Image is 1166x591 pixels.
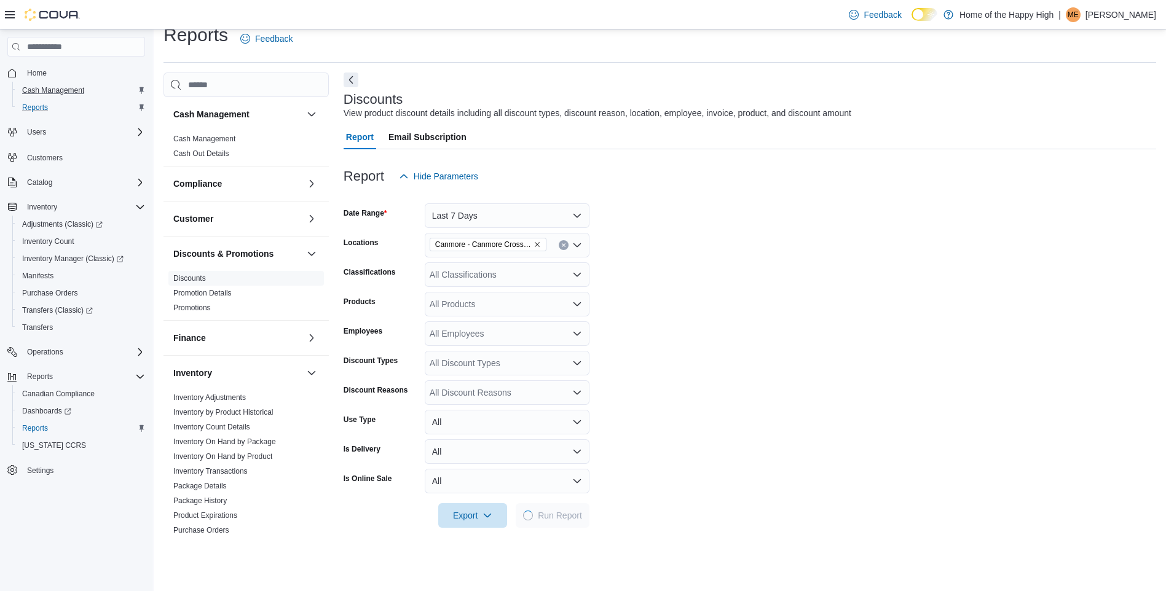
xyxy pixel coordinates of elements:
[22,463,58,478] a: Settings
[912,455,943,480] button: $0.00
[173,332,302,344] button: Finance
[22,200,145,214] span: Inventory
[163,390,329,572] div: Inventory
[163,6,178,18] span: Edit
[304,107,319,122] button: Cash Management
[518,388,648,407] button: Ordered Unit Cost
[344,297,376,307] label: Products
[27,178,52,187] span: Catalog
[17,217,145,232] span: Adjustments (Classic)
[414,170,478,182] span: Hide Parameters
[17,234,145,249] span: Inventory Count
[17,320,58,335] a: Transfers
[173,213,302,225] button: Customer
[1036,388,1166,407] button: Received Total
[27,347,63,357] span: Operations
[17,303,145,318] span: Transfers (Classic)
[916,574,938,586] span: $0.00
[907,388,1036,407] button: Received Unit Cost
[912,493,943,517] button: $0.00
[173,288,232,298] span: Promotion Details
[22,369,58,384] button: Reports
[264,460,306,475] span: 5P66G27F
[304,246,319,261] button: Discounts & Promotions
[17,268,145,283] span: Manifests
[344,326,382,336] label: Employees
[22,237,74,246] span: Inventory Count
[235,26,297,51] a: Feedback
[912,8,937,21] input: Dark Mode
[81,82,246,97] div: 70006033
[22,345,145,359] span: Operations
[394,164,483,189] button: Hide Parameters
[173,135,235,143] a: Cash Management
[648,530,778,555] div: $78.96
[22,219,103,229] span: Adjustments (Classic)
[572,270,582,280] button: Open list of options
[12,267,150,284] button: Manifests
[173,496,227,505] a: Package History
[277,260,325,270] label: Payment Date
[538,509,582,522] span: Run Report
[12,385,150,402] button: Canadian Compliance
[358,82,522,97] div: [DATE]
[17,234,79,249] a: Inventory Count
[173,289,232,297] a: Promotion Details
[778,493,907,517] div: 0
[173,481,227,491] span: Package Details
[27,68,47,78] span: Home
[1041,498,1161,512] div: $0.00 0
[173,108,250,120] h3: Cash Management
[173,407,274,417] span: Inventory by Product Historical
[277,39,330,49] label: Recycling Cost
[173,408,274,417] a: Inventory by Product Historical
[17,421,53,436] a: Reports
[173,496,227,506] span: Package History
[425,203,589,228] button: Last 7 Days
[135,498,194,512] span: CNB-20611704
[346,125,374,149] span: Report
[277,165,325,174] label: Submitted On
[1041,535,1161,550] div: $0.00 0
[17,217,108,232] a: Adjustments (Classic)
[22,323,53,332] span: Transfers
[388,455,518,480] div: 48
[12,233,150,250] button: Inventory Count
[17,286,83,300] a: Purchase Orders
[173,437,276,446] a: Inventory On Hand by Package
[17,421,145,436] span: Reports
[135,393,182,402] span: Supplier SKU
[130,388,259,407] button: Supplier SKU
[12,302,150,319] a: Transfers (Classic)
[173,178,302,190] button: Compliance
[12,250,150,267] a: Inventory Manager (Classic)
[559,240,569,250] button: Clear input
[534,241,541,248] button: Remove Canmore - Canmore Crossing - Fire & Flower from selection in this group
[173,367,302,379] button: Inventory
[22,440,86,450] span: [US_STATE] CCRS
[572,358,582,368] button: Open list of options
[304,211,319,226] button: Customer
[344,208,387,218] label: Date Range
[17,83,89,98] a: Cash Management
[425,439,589,464] button: All
[388,125,467,149] span: Email Subscription
[2,368,150,385] button: Reports
[1068,7,1079,22] span: ME
[344,444,380,454] label: Is Delivery
[5,453,125,482] button: Strawberry Melon 4:1 CBN:THC - Pearls - Gummies - 5 x 2mg
[277,213,327,222] label: Completed On
[27,372,53,382] span: Reports
[358,184,522,198] div: -
[358,106,522,131] div: Imported from [GEOGRAPHIC_DATA] [DATE].csv
[17,438,145,453] span: Washington CCRS
[344,72,358,87] button: Next
[173,303,211,313] span: Promotions
[344,238,379,248] label: Locations
[430,238,546,251] span: Canmore - Canmore Crossing - Fire & Flower
[2,64,150,82] button: Home
[12,99,150,116] button: Reports
[572,329,582,339] button: Open list of options
[22,103,48,112] span: Reports
[17,268,58,283] a: Manifests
